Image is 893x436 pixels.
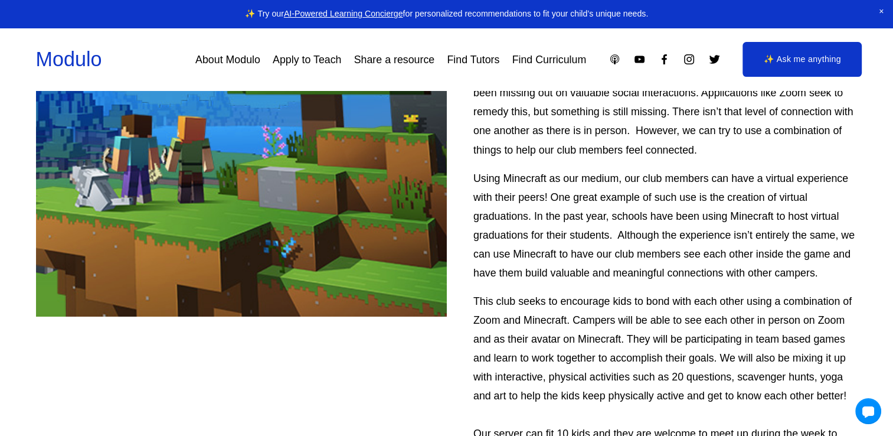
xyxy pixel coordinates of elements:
[195,49,260,70] a: About Modulo
[708,53,721,66] a: Twitter
[658,53,670,66] a: Facebook
[512,49,587,70] a: Find Curriculum
[609,53,621,66] a: Apple Podcasts
[36,48,102,70] a: Modulo
[273,49,341,70] a: Apply to Teach
[633,53,646,66] a: YouTube
[473,64,858,159] p: With the recent pandemic, people have been confined to their homes and have been missing out on v...
[683,53,695,66] a: Instagram
[284,9,403,18] a: AI-Powered Learning Concierge
[473,169,858,282] p: Using Minecraft as our medium, our club members can have a virtual experience with their peers! O...
[742,42,862,77] a: ✨ Ask me anything
[354,49,435,70] a: Share a resource
[447,49,499,70] a: Find Tutors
